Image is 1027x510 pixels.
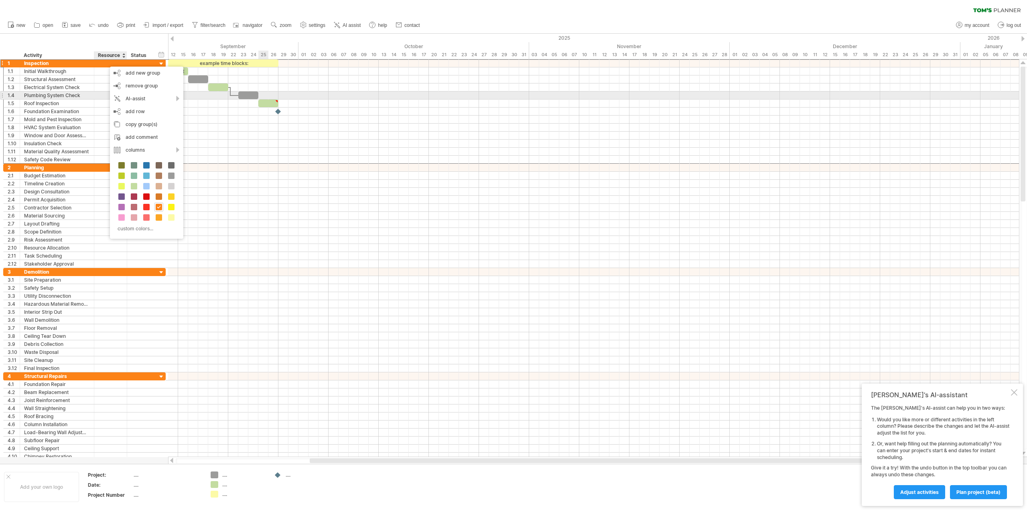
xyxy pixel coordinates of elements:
[8,308,20,316] div: 3.5
[469,51,479,59] div: Friday, 24 October 2025
[8,100,20,107] div: 1.5
[8,91,20,99] div: 1.4
[519,51,529,59] div: Friday, 31 October 2025
[394,20,422,30] a: contact
[24,188,90,195] div: Design Consultation
[343,22,361,28] span: AI assist
[32,20,56,30] a: open
[810,51,820,59] div: Thursday, 11 December 2025
[168,51,178,59] div: Friday, 12 September 2025
[8,437,20,444] div: 4.8
[894,485,945,499] a: Adjust activities
[8,188,20,195] div: 2.3
[877,441,1009,461] li: Or, want help filling out the planning automatically? You can enter your project's start & end da...
[24,172,90,179] div: Budget Estimation
[126,83,158,89] span: remove group
[8,164,20,171] div: 2
[8,380,20,388] div: 4.1
[660,51,670,59] div: Thursday, 20 November 2025
[24,220,90,228] div: Layout Drafting
[131,51,148,59] div: Status
[24,292,90,300] div: Utility Disconnection
[780,51,790,59] div: Monday, 8 December 2025
[1001,51,1011,59] div: Wednesday, 7 January 2026
[8,156,20,163] div: 1.12
[278,51,288,59] div: Monday, 29 September 2025
[24,284,90,292] div: Safety Setup
[820,51,830,59] div: Friday, 12 December 2025
[110,144,183,156] div: columns
[298,42,529,51] div: October 2025
[319,51,329,59] div: Friday, 3 October 2025
[790,51,800,59] div: Tuesday, 9 December 2025
[359,51,369,59] div: Thursday, 9 October 2025
[930,51,940,59] div: Monday, 29 December 2025
[24,108,90,115] div: Foundation Examination
[860,51,870,59] div: Thursday, 18 December 2025
[339,51,349,59] div: Tuesday, 7 October 2025
[152,22,183,28] span: import / export
[24,348,90,356] div: Waste Disposal
[730,42,960,51] div: December 2025
[24,156,90,163] div: Safety Code Review
[110,92,183,105] div: AI-assist
[8,212,20,219] div: 2.6
[479,51,489,59] div: Monday, 27 October 2025
[98,51,122,59] div: Resource
[329,51,339,59] div: Monday, 6 October 2025
[840,51,850,59] div: Tuesday, 16 December 2025
[24,132,90,139] div: Window and Door Assessment
[8,180,20,187] div: 2.2
[940,51,950,59] div: Tuesday, 30 December 2025
[258,51,268,59] div: Thursday, 25 September 2025
[877,417,1009,437] li: Would you like more or different activities in the left column? Please describe the changes and l...
[429,51,439,59] div: Monday, 20 October 2025
[349,51,359,59] div: Wednesday, 8 October 2025
[110,131,183,144] div: add comment
[956,489,1001,495] span: plan project (beta)
[24,83,90,91] div: Electrical System Check
[459,51,469,59] div: Thursday, 23 October 2025
[134,471,201,478] div: ....
[8,356,20,364] div: 3.11
[269,20,294,30] a: zoom
[990,51,1001,59] div: Tuesday, 6 January 2026
[24,51,89,59] div: Activity
[609,51,619,59] div: Thursday, 13 November 2025
[8,124,20,131] div: 1.8
[134,492,201,498] div: ....
[8,59,20,67] div: 1
[559,51,569,59] div: Thursday, 6 November 2025
[529,51,539,59] div: Monday, 3 November 2025
[24,204,90,211] div: Contractor Selection
[8,332,20,340] div: 3.8
[134,482,201,488] div: ....
[8,372,20,380] div: 4
[208,51,218,59] div: Thursday, 18 September 2025
[24,316,90,324] div: Wall Demolition
[6,20,28,30] a: new
[8,364,20,372] div: 3.12
[24,332,90,340] div: Ceiling Tear Down
[8,67,20,75] div: 1.1
[268,51,278,59] div: Friday, 26 September 2025
[8,244,20,252] div: 2.10
[871,405,1009,499] div: The [PERSON_NAME]'s AI-assist can help you in two ways: Give it a try! With the undo button in th...
[8,300,20,308] div: 3.4
[8,228,20,236] div: 2.8
[8,421,20,428] div: 4.6
[24,124,90,131] div: HVAC System Evaluation
[8,83,20,91] div: 1.3
[88,471,132,478] div: Project:
[24,412,90,420] div: Roof Bracing
[8,116,20,123] div: 1.7
[201,22,225,28] span: filter/search
[649,51,660,59] div: Wednesday, 19 November 2025
[309,22,325,28] span: settings
[900,51,910,59] div: Wednesday, 24 December 2025
[549,51,559,59] div: Wednesday, 5 November 2025
[188,51,198,59] div: Tuesday, 16 September 2025
[700,51,710,59] div: Wednesday, 26 November 2025
[24,116,90,123] div: Mold and Pest Inspection
[760,51,770,59] div: Thursday, 4 December 2025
